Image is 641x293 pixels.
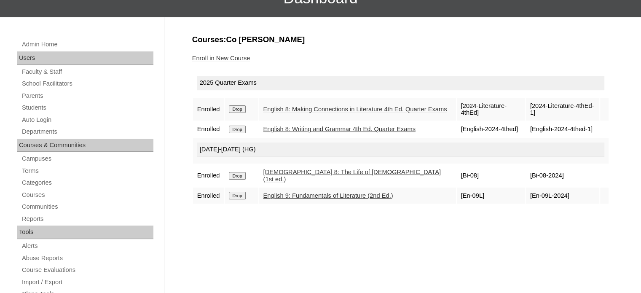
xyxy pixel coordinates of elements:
[17,226,153,239] div: Tools
[21,177,153,188] a: Categories
[193,121,224,137] td: Enrolled
[21,265,153,275] a: Course Evaluations
[21,115,153,125] a: Auto Login
[193,98,224,121] td: Enrolled
[21,241,153,251] a: Alerts
[229,105,245,113] input: Drop
[21,78,153,89] a: School Facilitators
[21,126,153,137] a: Departments
[21,253,153,263] a: Abuse Reports
[457,121,525,137] td: [English-2024-4thed]
[263,192,393,199] a: English 9: Fundamentals of Literature (2nd Ed.)
[229,192,245,199] input: Drop
[192,55,250,62] a: Enroll in New Course
[526,164,599,187] td: [Bi-08-2024]
[21,214,153,224] a: Reports
[21,202,153,212] a: Communities
[457,188,525,204] td: [En-09L]
[526,98,599,121] td: [2024-Literature-4thEd-1]
[193,164,224,187] td: Enrolled
[263,126,416,132] a: English 8: Writing and Grammar 4th Ed. Quarter Exams
[192,34,609,45] h3: Courses:Co [PERSON_NAME]
[21,67,153,77] a: Faculty & Staff
[21,91,153,101] a: Parents
[17,139,153,152] div: Courses & Communities
[21,190,153,200] a: Courses
[21,153,153,164] a: Campuses
[229,172,245,180] input: Drop
[21,102,153,113] a: Students
[193,188,224,204] td: Enrolled
[17,51,153,65] div: Users
[197,76,604,90] div: 2025 Quarter Exams
[526,121,599,137] td: [English-2024-4thed-1]
[457,98,525,121] td: [2024-Literature-4thEd]
[197,142,604,157] div: [DATE]-[DATE] (HG)
[263,106,447,113] a: English 8: Making Connections in Literature 4th Ed. Quarter Exams
[21,166,153,176] a: Terms
[526,188,599,204] td: [En-09L-2024]
[21,39,153,50] a: Admin Home
[21,277,153,288] a: Import / Export
[229,126,245,133] input: Drop
[457,164,525,187] td: [Bi-08]
[263,169,441,183] a: [DEMOGRAPHIC_DATA] 8: The Life of [DEMOGRAPHIC_DATA] (1st ed.)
